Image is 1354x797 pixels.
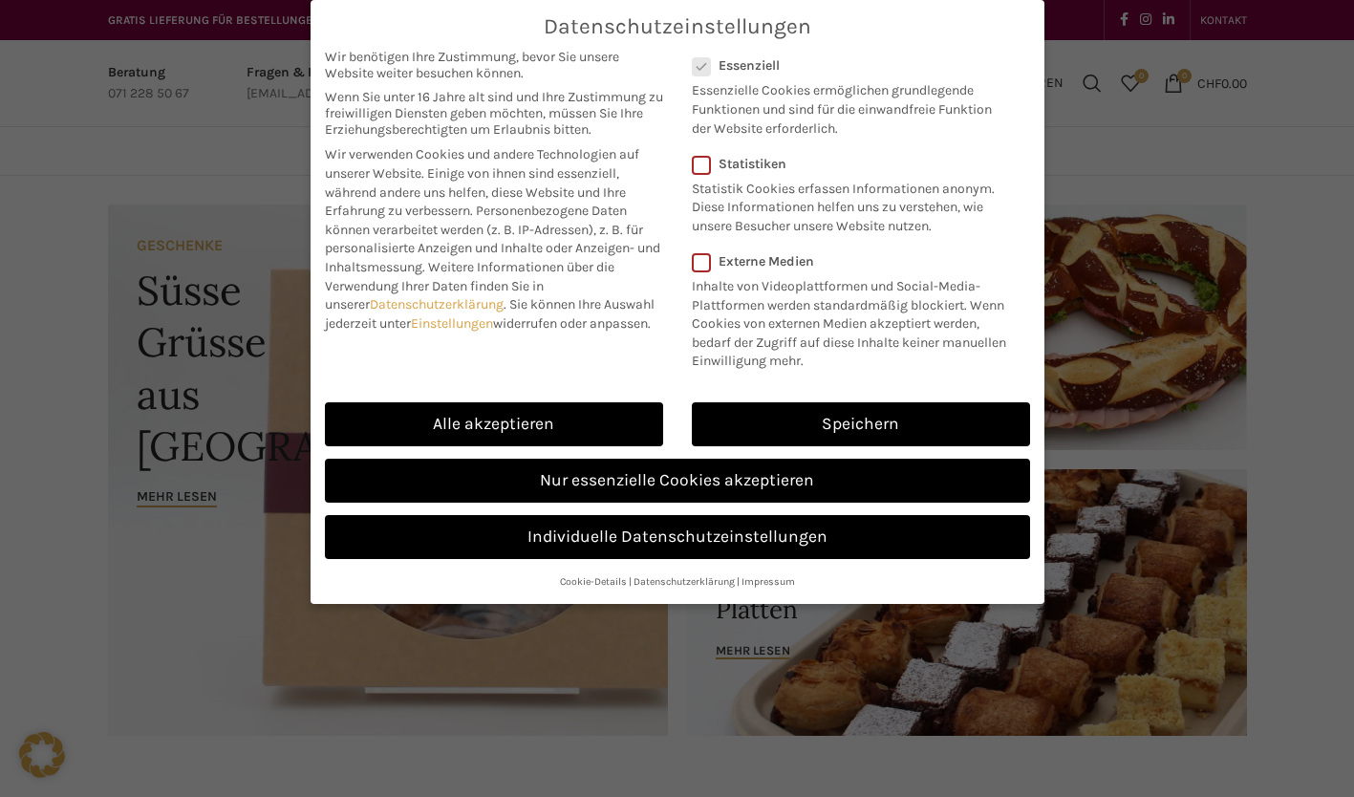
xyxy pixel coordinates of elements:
span: Datenschutzeinstellungen [544,14,811,39]
a: Nur essenzielle Cookies akzeptieren [325,459,1030,503]
p: Essenzielle Cookies ermöglichen grundlegende Funktionen und sind für die einwandfreie Funktion de... [692,74,1005,138]
span: Wir verwenden Cookies und andere Technologien auf unserer Website. Einige von ihnen sind essenzie... [325,146,639,219]
label: Essenziell [692,57,1005,74]
a: Datenschutzerklärung [370,296,504,312]
span: Wenn Sie unter 16 Jahre alt sind und Ihre Zustimmung zu freiwilligen Diensten geben möchten, müss... [325,89,663,138]
label: Statistiken [692,156,1005,172]
a: Cookie-Details [560,575,627,588]
a: Einstellungen [411,315,493,332]
a: Speichern [692,402,1030,446]
span: Weitere Informationen über die Verwendung Ihrer Daten finden Sie in unserer . [325,259,614,312]
label: Externe Medien [692,253,1018,269]
a: Impressum [741,575,795,588]
a: Datenschutzerklärung [634,575,735,588]
a: Individuelle Datenschutzeinstellungen [325,515,1030,559]
span: Sie können Ihre Auswahl jederzeit unter widerrufen oder anpassen. [325,296,655,332]
a: Alle akzeptieren [325,402,663,446]
p: Inhalte von Videoplattformen und Social-Media-Plattformen werden standardmäßig blockiert. Wenn Co... [692,269,1018,371]
span: Wir benötigen Ihre Zustimmung, bevor Sie unsere Website weiter besuchen können. [325,49,663,81]
p: Statistik Cookies erfassen Informationen anonym. Diese Informationen helfen uns zu verstehen, wie... [692,172,1005,236]
span: Personenbezogene Daten können verarbeitet werden (z. B. IP-Adressen), z. B. für personalisierte A... [325,203,660,275]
